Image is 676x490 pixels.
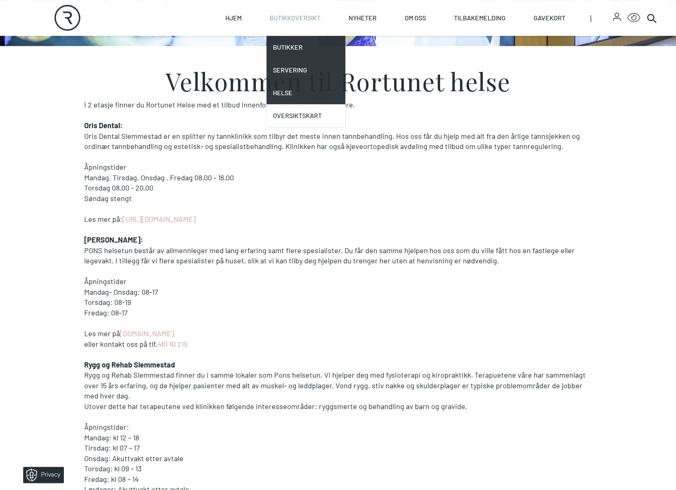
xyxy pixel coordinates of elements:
p: Mandag- Onsdag: 08-17 [84,287,592,297]
p: Mandag: kl 12 – 18 [84,433,592,443]
p: Les mer på [84,328,592,339]
a: [DOMAIN_NAME] [120,329,174,338]
p: Torsdag: kl 09 – 13 [84,464,592,474]
strong: [PERSON_NAME]: [84,235,143,244]
p: Fredag: kl 08 – 14 [84,474,592,485]
p: Åpningstider [84,162,592,173]
h3: Velkommen til Rortunet helse [84,69,592,93]
p: Rygg og Rehab Slemmestad finner du i samme lokaler som Pons helsetun. Vi hjelper deg med fysioter... [84,370,592,401]
strong: Rygg og Rehab Slemmestad [84,360,175,369]
a: Butikker [266,36,345,59]
p: Tirsdag: kl 07 – 17 [84,443,592,453]
p: I 2 etasje finner du Rortunet Helse med et tilbud innenfor trening, helse og velvære. [84,100,592,110]
a: Servering [266,59,345,81]
p: eller kontakt oss på tlf. [84,339,592,350]
a: [URL][DOMAIN_NAME] [122,214,196,223]
p: PONS helsetun består av allmennleger med lang erfaring samt flere spesialister. Du får den samme ... [84,245,592,266]
p: Søndag stengt [84,193,592,204]
p: Les mer på: [84,214,592,225]
p: Oris Dental Slemmestad er en splitter ny tannklinikk som tilbyr det meste innen tannbehandling. H... [84,131,592,152]
a: Helse [266,81,345,104]
a: 461 10 219 [157,339,188,348]
p: Utover dette har terapeutene ved klinikken følgende interesseområder: ryggsmerte og behandling av... [84,401,592,412]
p: Torsdag 08.00 - 20.00 [84,183,592,193]
iframe: Manage Preferences [8,464,74,486]
a: Oversiktskart [266,104,345,127]
button: Open Accessibility Menu [627,11,640,24]
strong: Oris Dental: [84,121,123,130]
p: Fredag: 08-17 [84,308,592,318]
p: Torsdag: 08-19 [84,297,592,308]
p: Åpningstider: [84,422,592,433]
p: Åpningstider [84,276,592,287]
p: Onsdag: Akuttvakt etter avtale [84,453,592,464]
p: Mandag, Tirsdag, Onsdag , Fredag 08.00 - 16.00 [84,173,592,183]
